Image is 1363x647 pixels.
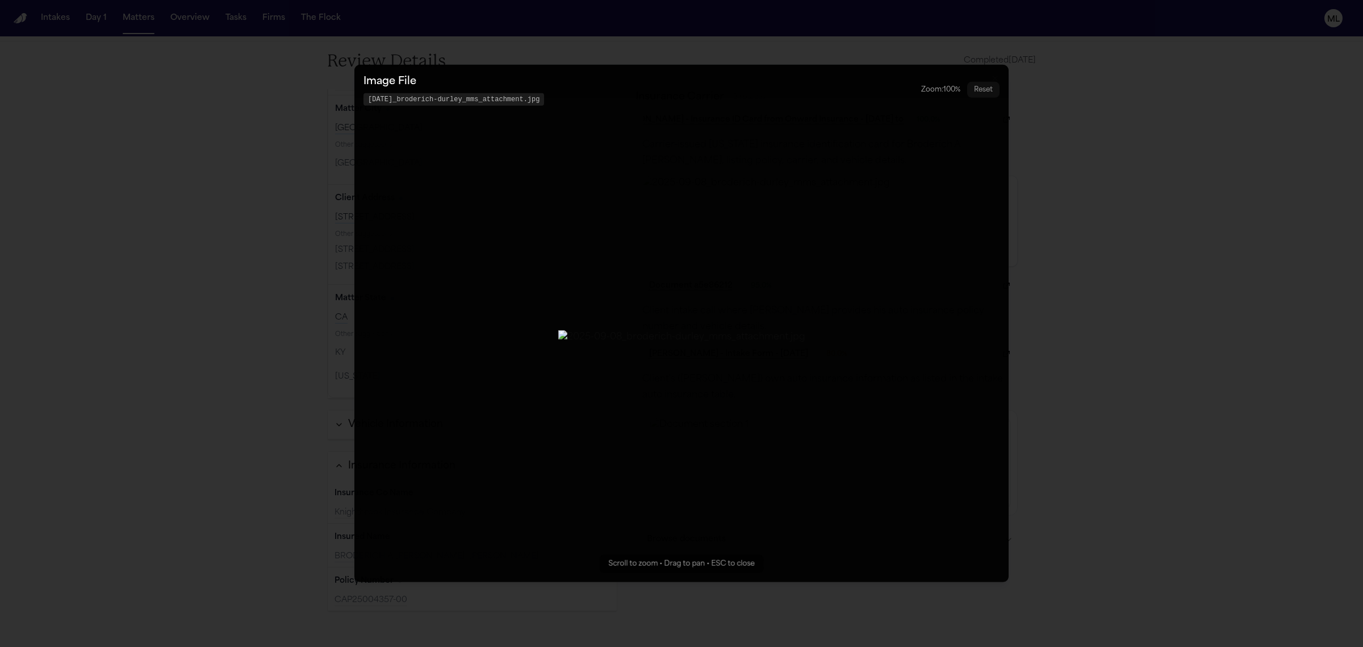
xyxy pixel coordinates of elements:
[363,93,544,106] span: [DATE]_broderich-durley_mms_attachment.jpg
[921,85,960,94] div: Zoom: 100 %
[354,65,1009,582] button: Zoomable image viewer. Use mouse wheel to zoom, drag to pan, or press R to reset.
[600,555,764,573] div: Scroll to zoom • Drag to pan • ESC to close
[967,82,1000,98] button: Reset
[363,74,544,90] h3: Image File
[558,330,805,344] img: 2025-09-08_broderich-durley_mms_attachment.jpg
